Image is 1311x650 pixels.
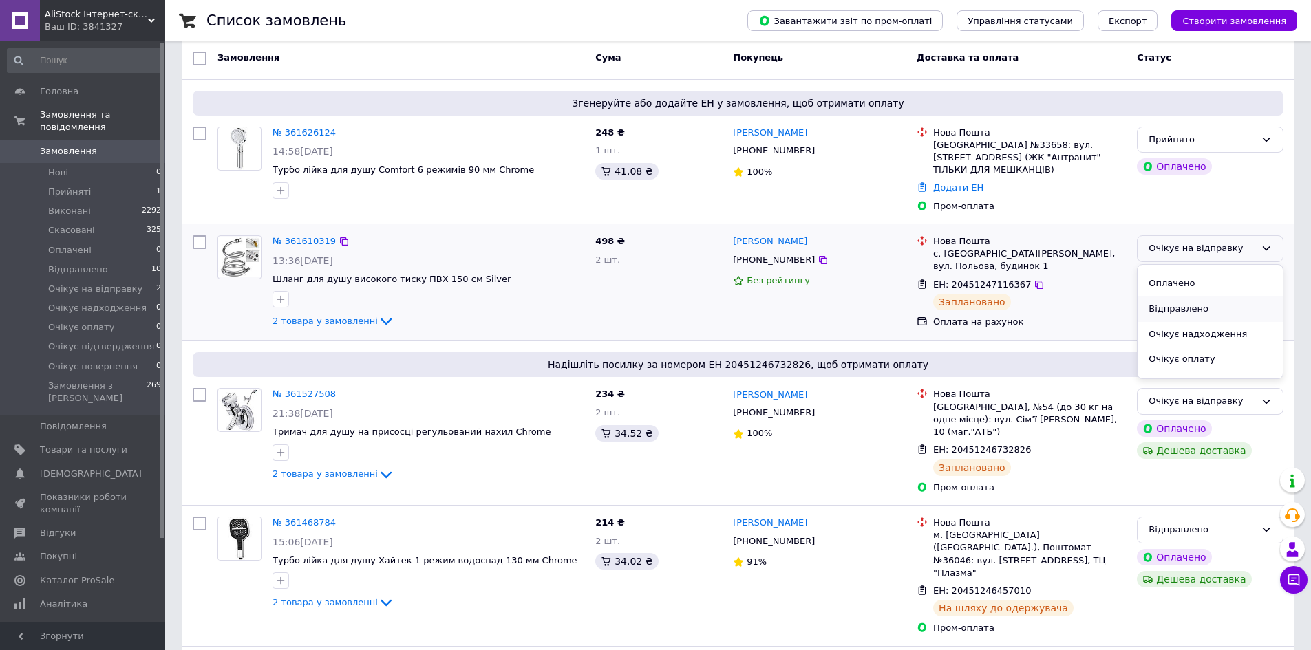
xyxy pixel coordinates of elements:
span: Очікує повернення [48,360,138,373]
span: Виконані [48,205,91,217]
span: 10 [151,263,161,276]
span: 2 шт. [595,536,620,546]
span: 13:36[DATE] [273,255,333,266]
span: Замовлення [217,52,279,63]
span: Головна [40,85,78,98]
div: Нова Пошта [933,127,1126,139]
div: [PHONE_NUMBER] [730,404,818,422]
div: [GEOGRAPHIC_DATA], №54 (до 30 кг на одне місце): вул. Сім’ї [PERSON_NAME], 10 (маг."АТБ") [933,401,1126,439]
span: 2 [156,283,161,295]
li: Оплачено [1138,271,1283,296]
div: Очікує на відправку [1149,394,1255,409]
span: 248 ₴ [595,127,625,138]
span: 0 [156,360,161,373]
span: Відгуки [40,527,76,539]
span: Очікує підтвердження [48,340,154,353]
a: Створити замовлення [1158,15,1297,25]
div: Нова Пошта [933,517,1126,529]
span: Оплачені [48,244,92,257]
a: 2 товара у замовленні [273,316,394,326]
div: Нова Пошта [933,235,1126,248]
a: Турбо лійка для душу Хайтек 1 режим водоспад 130 мм Chrome [273,555,577,565]
span: 100% [747,428,772,438]
div: Заплановано [933,459,1011,476]
a: [PERSON_NAME] [733,517,807,530]
a: 2 товара у замовленні [273,597,394,607]
span: 1 шт. [595,145,620,155]
button: Експорт [1098,10,1158,31]
div: На шляху до одержувача [933,600,1074,616]
li: Очікує підтвердження [1138,372,1283,398]
a: № 361610319 [273,236,336,246]
h1: Список замовлень [206,12,346,29]
span: 2 шт. [595,254,620,265]
button: Створити замовлення [1171,10,1297,31]
span: Каталог ProSale [40,574,114,587]
span: Покупець [733,52,783,63]
img: Фото товару [226,127,253,170]
div: Очікує на відправку [1149,241,1255,256]
div: [PHONE_NUMBER] [730,251,818,269]
div: Пром-оплата [933,622,1126,634]
a: Додати ЕН [933,182,983,193]
span: 1 [156,186,161,198]
div: Нова Пошта [933,388,1126,400]
div: [PHONE_NUMBER] [730,532,818,550]
div: 34.52 ₴ [595,425,658,442]
a: [PERSON_NAME] [733,235,807,248]
span: ЕН: 20451246732826 [933,444,1031,455]
button: Управління статусами [957,10,1084,31]
span: 0 [156,340,161,353]
span: Управління статусами [968,16,1073,26]
span: ЕН: 20451246457010 [933,585,1031,596]
a: [PERSON_NAME] [733,127,807,140]
span: 2292 [142,205,161,217]
div: Прийнято [1149,133,1255,147]
div: Дешева доставка [1137,571,1251,587]
li: Відправлено [1138,296,1283,322]
a: № 361626124 [273,127,336,138]
div: [GEOGRAPHIC_DATA] №33658: вул. [STREET_ADDRESS] (ЖК "Антрацит" ТІЛЬКИ ДЛЯ МЕШКАНЦІВ) [933,139,1126,177]
span: Доставка та оплата [917,52,1019,63]
span: Замовлення [40,145,97,158]
span: Створити замовлення [1182,16,1286,26]
div: Оплачено [1137,158,1211,175]
a: 2 товара у замовленні [273,468,394,479]
div: Дешева доставка [1137,442,1251,459]
div: Оплачено [1137,420,1211,437]
span: Згенеруйте або додайте ЕН у замовлення, щоб отримати оплату [198,96,1278,110]
span: Прийняті [48,186,91,198]
span: Надішліть посилку за номером ЕН 20451246732826, щоб отримати оплату [198,358,1278,371]
span: Статус [1137,52,1171,63]
span: Відправлено [48,263,108,276]
span: Замовлення з [PERSON_NAME] [48,380,147,404]
div: Заплановано [933,294,1011,310]
li: Очікує оплату [1138,347,1283,372]
div: Оплачено [1137,549,1211,565]
a: Тримач для душу на присосці регульований нахил Chrome [273,426,551,437]
span: ЕН: 20451247116367 [933,279,1031,290]
span: Скасовані [48,224,95,237]
div: Оплата на рахунок [933,316,1126,328]
span: Очікує на відправку [48,283,142,295]
span: 269 [147,380,161,404]
div: с. [GEOGRAPHIC_DATA][PERSON_NAME], вул. Польова, будинок 1 [933,248,1126,272]
span: Очікує оплату [48,321,114,334]
img: Фото товару [218,237,261,277]
span: 2 товара у замовленні [273,316,378,326]
span: Повідомлення [40,420,107,433]
a: Фото товару [217,388,262,432]
div: 41.08 ₴ [595,163,658,180]
a: № 361527508 [273,389,336,399]
span: Очікує надходження [48,302,147,314]
span: [DEMOGRAPHIC_DATA] [40,468,142,480]
button: Завантажити звіт по пром-оплаті [747,10,943,31]
span: 100% [747,166,772,177]
a: Шланг для душу високого тиску ПВХ 150 см Silver [273,274,511,284]
a: № 361468784 [273,517,336,528]
a: Турбо лійка для душу Comfort 6 режимів 90 мм Chrome [273,164,534,175]
span: 214 ₴ [595,517,625,528]
span: 2 товара у замовленні [273,597,378,607]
